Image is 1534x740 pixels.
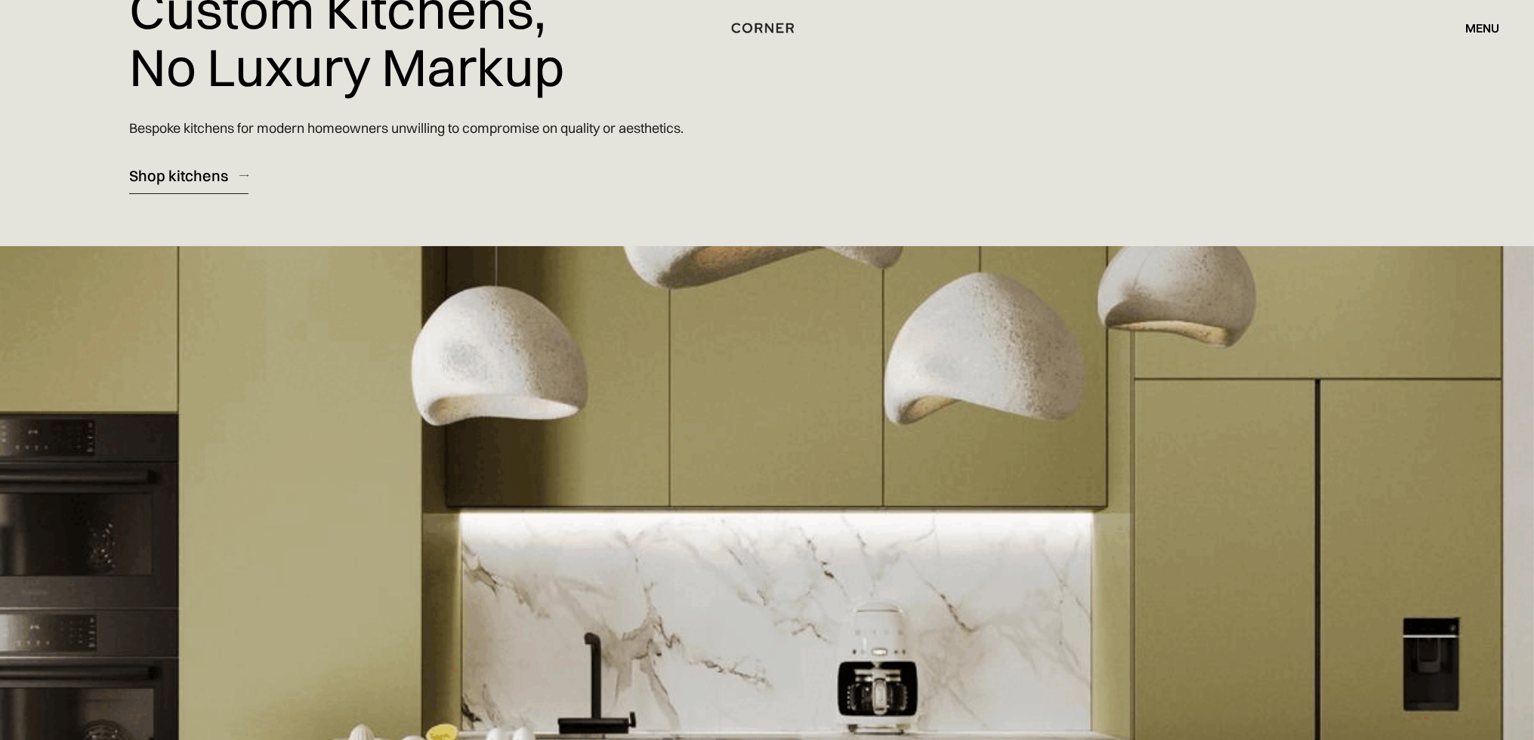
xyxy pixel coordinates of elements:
[129,157,248,194] a: Shop kitchens
[711,18,823,38] a: home
[1450,15,1500,41] div: menu
[129,106,684,150] p: Bespoke kitchens for modern homeowners unwilling to compromise on quality or aesthetics.
[129,165,228,186] div: Shop kitchens
[1465,22,1500,34] div: menu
